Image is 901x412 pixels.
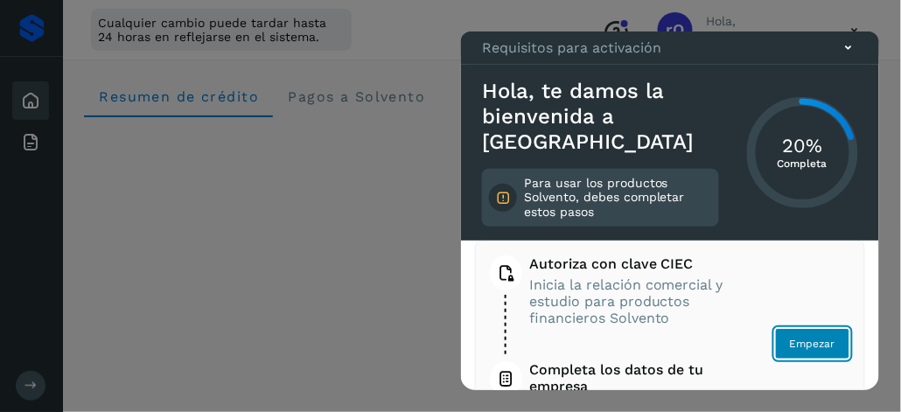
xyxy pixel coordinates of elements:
[482,79,719,154] h3: Hola, te damos la bienvenida a [GEOGRAPHIC_DATA]
[482,39,661,56] p: Requisitos para activación
[790,336,835,352] span: Empezar
[778,135,828,157] h3: 20%
[524,176,712,220] p: Para usar los productos Solvento, debes completar estos pasos
[461,31,879,65] div: Requisitos para activación
[778,158,828,171] p: Completa
[529,255,742,272] span: Autoriza con clave CIEC
[775,328,850,360] button: Empezar
[529,361,742,395] span: Completa los datos de tu empresa
[529,276,742,327] span: Inicia la relación comercial y estudio para productos financieros Solvento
